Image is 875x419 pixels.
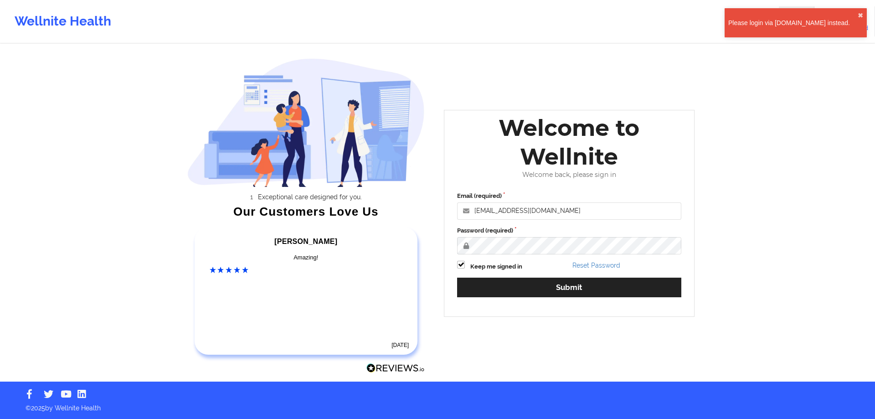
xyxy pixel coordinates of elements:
[210,253,403,262] div: Amazing!
[457,191,681,201] label: Email (required)
[187,58,425,187] img: wellnite-auth-hero_200.c722682e.png
[19,397,856,413] p: © 2025 by Wellnite Health
[457,226,681,235] label: Password (required)
[274,238,337,245] span: [PERSON_NAME]
[187,207,425,216] div: Our Customers Love Us
[728,18,858,27] div: Please login via [DOMAIN_NAME] instead.
[470,262,522,271] label: Keep me signed in
[457,278,681,297] button: Submit
[457,202,681,220] input: Email address
[858,12,863,19] button: close
[451,171,688,179] div: Welcome back, please sign in
[572,262,620,269] a: Reset Password
[366,363,425,375] a: Reviews.io Logo
[391,342,409,348] time: [DATE]
[451,114,688,171] div: Welcome to Wellnite
[366,363,425,373] img: Reviews.io Logo
[195,193,425,201] li: Exceptional care designed for you.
